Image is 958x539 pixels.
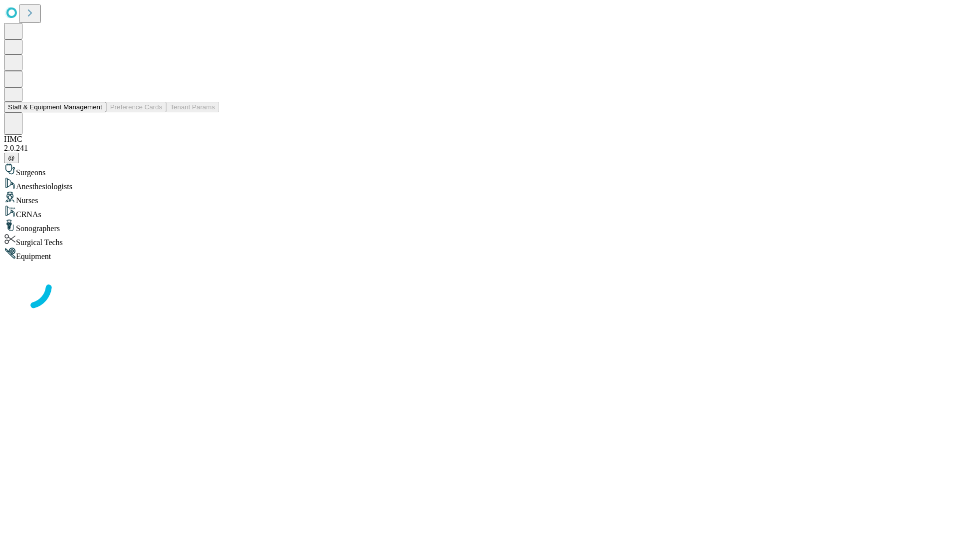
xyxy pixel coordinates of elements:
[4,144,954,153] div: 2.0.241
[4,163,954,177] div: Surgeons
[4,233,954,247] div: Surgical Techs
[8,154,15,162] span: @
[4,205,954,219] div: CRNAs
[4,153,19,163] button: @
[4,177,954,191] div: Anesthesiologists
[4,247,954,261] div: Equipment
[4,102,106,112] button: Staff & Equipment Management
[106,102,166,112] button: Preference Cards
[4,219,954,233] div: Sonographers
[4,135,954,144] div: HMC
[166,102,219,112] button: Tenant Params
[4,191,954,205] div: Nurses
